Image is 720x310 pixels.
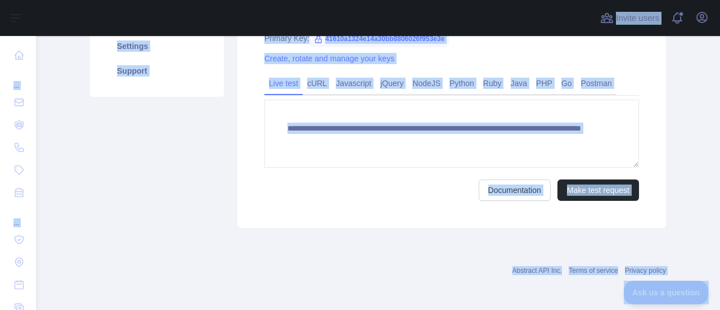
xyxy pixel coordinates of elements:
[9,205,27,227] div: ...
[264,54,394,63] a: Create, rotate and manage your keys
[624,281,709,304] iframe: Toggle Customer Support
[303,74,331,92] a: cURL
[512,267,562,275] a: Abstract API Inc.
[569,267,618,275] a: Terms of service
[9,68,27,90] div: ...
[625,267,666,275] a: Privacy policy
[264,74,303,92] a: Live test
[557,179,639,201] button: Make test request
[309,30,449,47] span: 41610a1324e14a30bb8806026f953e3e
[103,59,210,83] a: Support
[616,12,659,25] span: Invite users
[479,74,506,92] a: Ruby
[331,74,376,92] a: Javascript
[557,74,577,92] a: Go
[479,179,551,201] a: Documentation
[376,74,408,92] a: jQuery
[577,74,616,92] a: Postman
[598,9,661,27] button: Invite users
[264,33,639,44] div: Primary Key:
[445,74,479,92] a: Python
[408,74,445,92] a: NodeJS
[506,74,532,92] a: Java
[103,34,210,59] a: Settings
[532,74,557,92] a: PHP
